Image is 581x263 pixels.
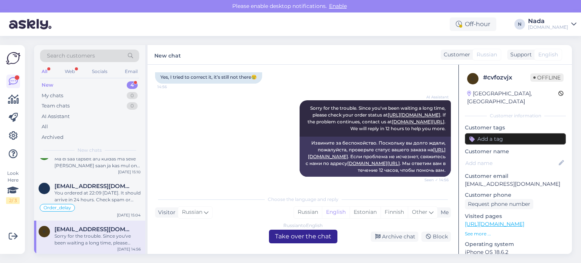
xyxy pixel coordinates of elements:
[43,185,46,191] span: E
[78,147,102,154] span: New chats
[420,94,449,100] span: AI Assistant
[347,160,400,166] a: [DOMAIN_NAME][URL]
[155,196,451,203] div: Choose the language and reply
[530,73,564,82] span: Offline
[465,230,566,237] p: See more ...
[127,92,138,100] div: 0
[420,177,449,183] span: Seen ✓ 14:56
[465,159,557,167] input: Add name
[54,190,141,203] div: You ordered at 22:09 [DATE]. It should arrive in 24 hours. Check spam or junk folders, codes migh...
[465,199,533,209] div: Request phone number
[154,50,181,60] label: New chat
[54,183,133,190] span: Erikkuningas2@gmail.com
[322,207,350,218] div: English
[465,133,566,145] input: Add a tag
[127,81,138,89] div: 4
[117,212,141,218] div: [DATE] 15:04
[381,207,408,218] div: Finnish
[54,226,133,233] span: kaban1981@mail.ru
[507,51,532,59] div: Support
[42,81,53,89] div: New
[40,67,49,76] div: All
[117,246,141,252] div: [DATE] 14:56
[42,134,64,141] div: Archived
[538,51,558,59] span: English
[392,119,444,124] a: [DOMAIN_NAME][URL]
[283,222,323,229] div: Russian to English
[477,51,497,59] span: Russian
[300,137,451,177] div: Извините за беспокойство. Поскольку вы долго ждали, пожалуйста, проверьте статус вашего заказа на...
[465,221,524,227] a: [URL][DOMAIN_NAME]
[155,71,262,84] div: Yes, I tried to correct it, it’s still not there😢
[514,19,525,30] div: N
[63,67,76,76] div: Web
[465,112,566,119] div: Customer information
[294,207,322,218] div: Russian
[528,24,568,30] div: [DOMAIN_NAME]
[308,105,447,131] span: Sorry for the trouble. Since you've been waiting a long time, please check your order status at ....
[327,3,349,9] span: Enable
[441,51,470,59] div: Customer
[465,248,566,256] p: iPhone OS 18.6.2
[47,52,95,60] span: Search customers
[465,212,566,220] p: Visited pages
[54,156,141,169] div: Ma ei saa täpselt aru kuidas ma selle [PERSON_NAME] saan ja kas mul on midagi tegemata jäänud?
[42,92,63,100] div: My chats
[465,240,566,248] p: Operating system
[465,148,566,156] p: Customer name
[465,180,566,188] p: [EMAIL_ADDRESS][DOMAIN_NAME]
[6,197,20,204] div: 2 / 3
[54,233,141,246] div: Sorry for the trouble. Since you've been waiting a long time, please check your order status at [...
[43,205,71,210] span: Order_delay
[465,172,566,180] p: Customer email
[465,124,566,132] p: Customer tags
[269,230,337,243] div: Take over the chat
[42,102,70,110] div: Team chats
[467,90,558,106] div: [GEOGRAPHIC_DATA], [GEOGRAPHIC_DATA]
[412,209,427,215] span: Other
[483,73,530,82] div: # cvfozvjx
[438,209,449,216] div: Me
[123,67,139,76] div: Email
[6,51,20,65] img: Askly Logo
[388,112,440,118] a: [URL][DOMAIN_NAME]
[528,18,576,30] a: Nada[DOMAIN_NAME]
[350,207,381,218] div: Estonian
[155,209,176,216] div: Visitor
[471,76,475,81] span: c
[465,191,566,199] p: Customer phone
[157,84,186,90] span: 14:56
[421,232,451,242] div: Block
[42,123,48,131] div: All
[182,208,202,216] span: Russian
[528,18,568,24] div: Nada
[450,17,496,31] div: Off-hour
[42,113,70,120] div: AI Assistant
[90,67,109,76] div: Socials
[127,102,138,110] div: 0
[118,169,141,175] div: [DATE] 15:10
[371,232,418,242] div: Archive chat
[43,229,46,234] span: k
[6,170,20,204] div: Look Here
